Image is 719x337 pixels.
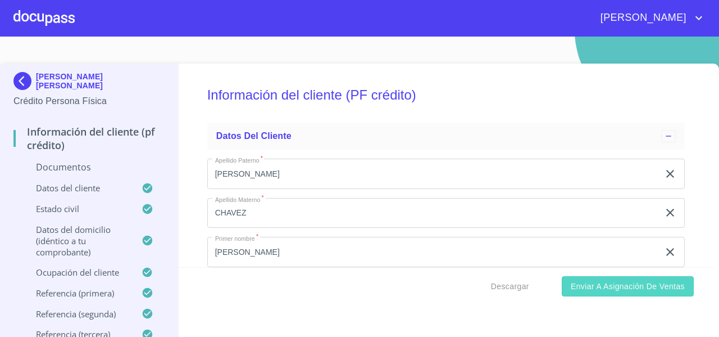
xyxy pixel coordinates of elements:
[491,280,529,294] span: Descargar
[13,72,165,95] div: [PERSON_NAME] [PERSON_NAME]
[486,276,534,297] button: Descargar
[13,308,142,320] p: Referencia (segunda)
[663,167,677,181] button: clear input
[216,131,292,141] span: Datos del cliente
[663,245,677,259] button: clear input
[207,72,685,118] h5: Información del cliente (PF crédito)
[13,267,142,278] p: Ocupación del Cliente
[663,206,677,219] button: clear input
[13,224,142,258] p: Datos del domicilio (idéntico a tu comprobante)
[13,72,36,90] img: Docupass spot blue
[36,72,165,90] p: [PERSON_NAME] [PERSON_NAME]
[13,95,165,108] p: Crédito Persona Física
[13,125,165,152] p: Información del cliente (PF crédito)
[592,9,706,27] button: account of current user
[13,203,142,214] p: Estado Civil
[562,276,694,297] button: Enviar a Asignación de Ventas
[13,161,165,173] p: Documentos
[13,287,142,299] p: Referencia (primera)
[13,182,142,194] p: Datos del cliente
[207,123,685,150] div: Datos del cliente
[592,9,692,27] span: [PERSON_NAME]
[571,280,685,294] span: Enviar a Asignación de Ventas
